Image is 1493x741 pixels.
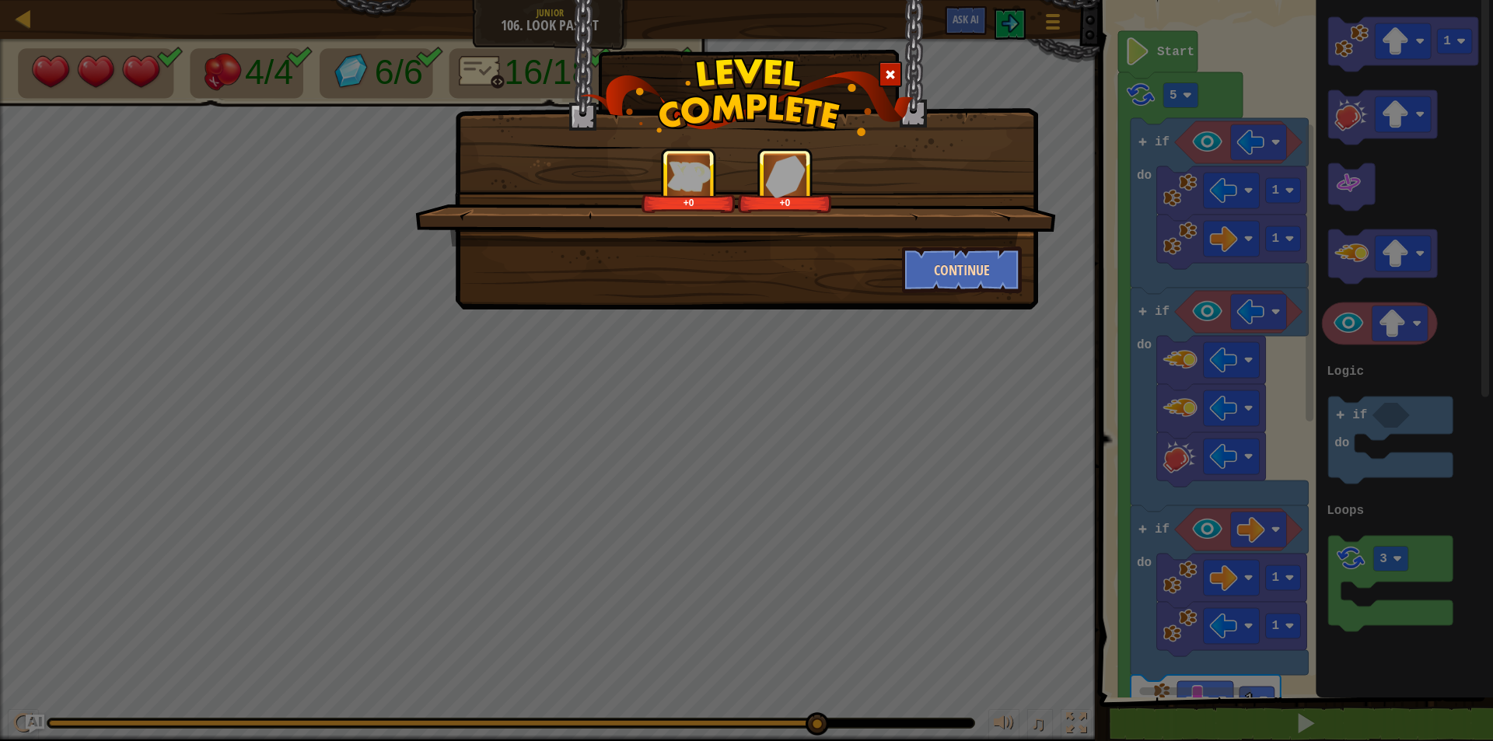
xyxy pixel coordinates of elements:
div: +0 [645,197,733,208]
img: level_complete.png [580,58,914,136]
button: Continue [902,246,1023,293]
img: reward_icon_xp.png [667,161,711,191]
img: reward_icon_gems.png [765,155,806,197]
div: +0 [741,197,829,208]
